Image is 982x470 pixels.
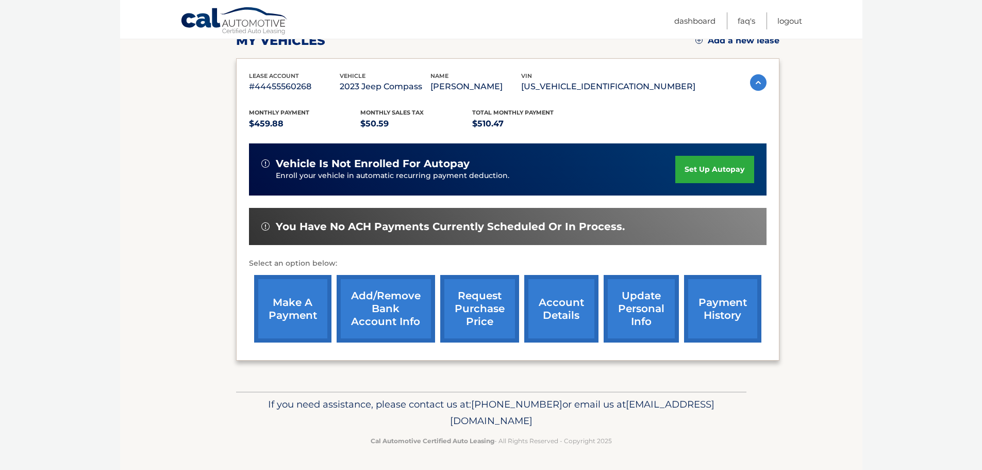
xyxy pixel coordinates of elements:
p: [PERSON_NAME] [430,79,521,94]
span: vehicle [340,72,365,79]
p: [US_VEHICLE_IDENTIFICATION_NUMBER] [521,79,695,94]
span: You have no ACH payments currently scheduled or in process. [276,220,625,233]
p: If you need assistance, please contact us at: or email us at [243,396,740,429]
a: update personal info [604,275,679,343]
span: Monthly Payment [249,109,309,116]
h2: my vehicles [236,33,325,48]
strong: Cal Automotive Certified Auto Leasing [371,437,494,445]
a: Cal Automotive [180,7,289,37]
a: payment history [684,275,761,343]
a: Add a new lease [695,36,779,46]
span: Monthly sales Tax [360,109,424,116]
img: alert-white.svg [261,222,270,231]
img: add.svg [695,37,703,44]
p: Enroll your vehicle in automatic recurring payment deduction. [276,170,676,182]
span: vehicle is not enrolled for autopay [276,157,470,170]
span: vin [521,72,532,79]
a: Logout [777,12,802,29]
span: [EMAIL_ADDRESS][DOMAIN_NAME] [450,398,714,427]
a: make a payment [254,275,331,343]
a: FAQ's [738,12,755,29]
p: $459.88 [249,117,361,131]
a: Dashboard [674,12,715,29]
a: account details [524,275,598,343]
p: $50.59 [360,117,472,131]
span: Total Monthly Payment [472,109,554,116]
p: - All Rights Reserved - Copyright 2025 [243,435,740,446]
p: 2023 Jeep Compass [340,79,430,94]
span: [PHONE_NUMBER] [471,398,562,410]
p: #44455560268 [249,79,340,94]
p: Select an option below: [249,257,767,270]
img: alert-white.svg [261,159,270,168]
span: name [430,72,448,79]
a: set up autopay [675,156,754,183]
span: lease account [249,72,299,79]
img: accordion-active.svg [750,74,767,91]
a: request purchase price [440,275,519,343]
a: Add/Remove bank account info [337,275,435,343]
p: $510.47 [472,117,584,131]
